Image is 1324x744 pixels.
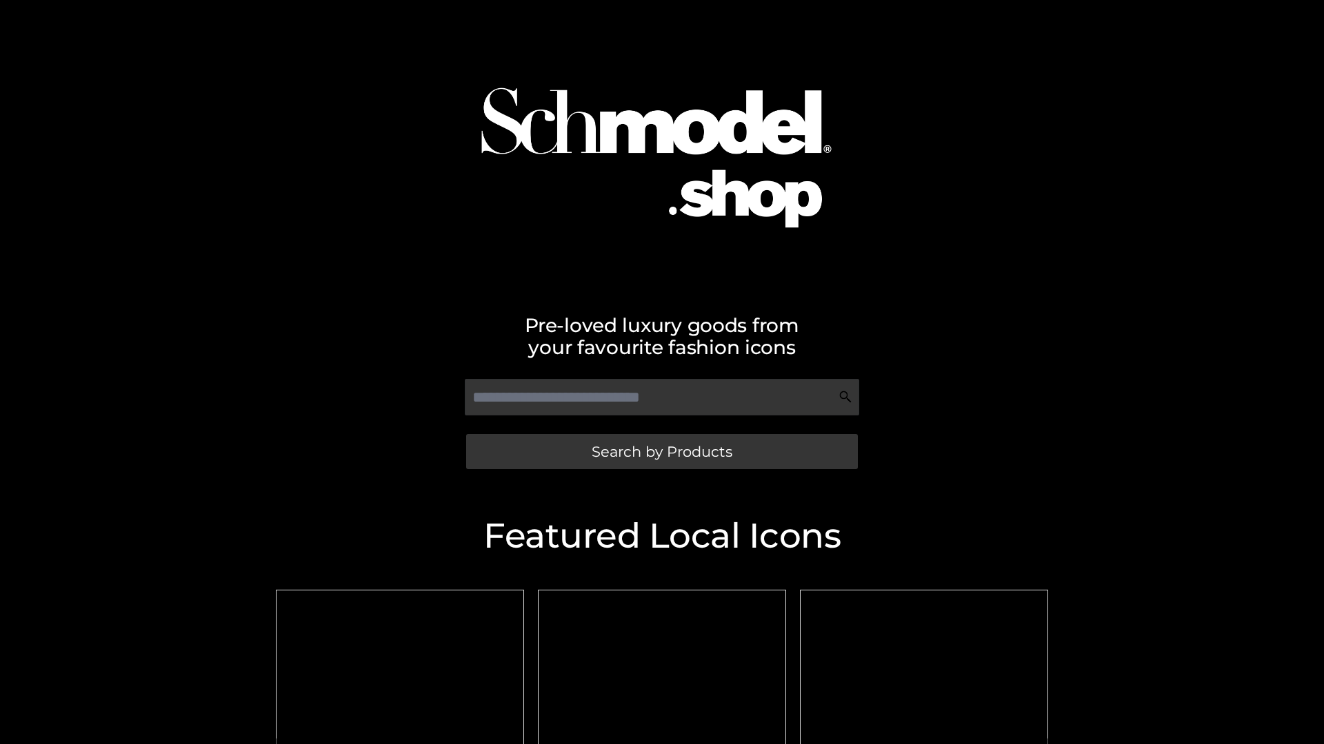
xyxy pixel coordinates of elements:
h2: Pre-loved luxury goods from your favourite fashion icons [269,314,1055,358]
a: Search by Products [466,434,858,469]
h2: Featured Local Icons​ [269,519,1055,553]
span: Search by Products [592,444,732,459]
img: Search Icon [839,390,852,404]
